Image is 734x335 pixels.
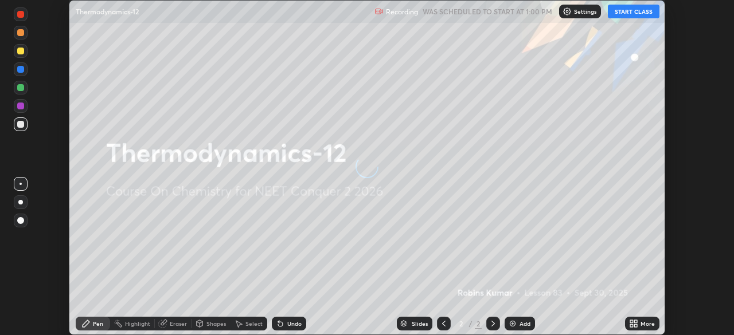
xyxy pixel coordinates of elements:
div: Shapes [206,321,226,326]
img: class-settings-icons [563,7,572,16]
div: Slides [412,321,428,326]
h5: WAS SCHEDULED TO START AT 1:00 PM [423,6,552,17]
div: Undo [287,321,302,326]
div: Add [520,321,530,326]
div: 2 [475,318,482,329]
button: START CLASS [608,5,659,18]
div: 2 [455,320,467,327]
p: Thermodynamics-12 [76,7,139,16]
div: Select [245,321,263,326]
img: recording.375f2c34.svg [374,7,384,16]
div: / [469,320,473,327]
div: More [641,321,655,326]
div: Highlight [125,321,150,326]
div: Pen [93,321,103,326]
p: Settings [574,9,596,14]
img: add-slide-button [508,319,517,328]
div: Eraser [170,321,187,326]
p: Recording [386,7,418,16]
